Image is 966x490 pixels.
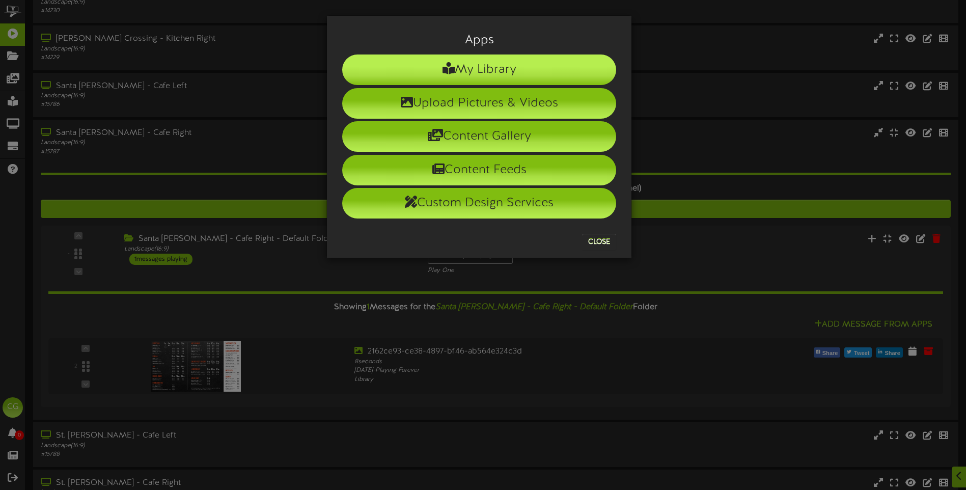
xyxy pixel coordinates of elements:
li: Content Gallery [342,121,616,152]
li: Upload Pictures & Videos [342,88,616,119]
h3: Apps [342,34,616,47]
li: Content Feeds [342,155,616,185]
li: My Library [342,55,616,85]
li: Custom Design Services [342,188,616,219]
button: Close [582,234,616,250]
